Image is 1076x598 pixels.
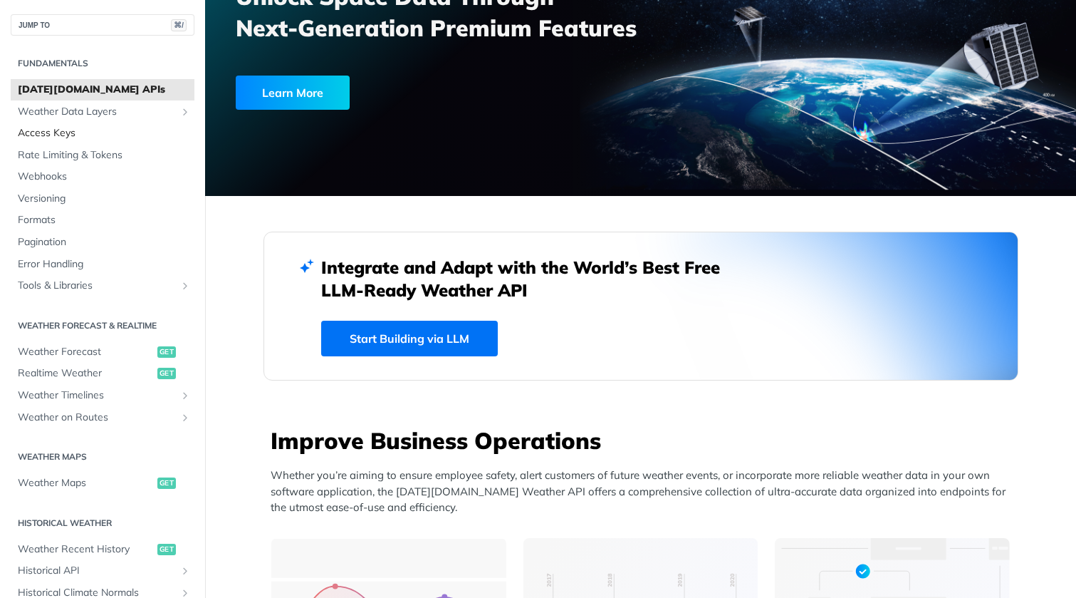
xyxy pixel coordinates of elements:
button: Show subpages for Historical API [179,565,191,577]
a: Start Building via LLM [321,321,498,356]
span: Versioning [18,192,191,206]
span: Pagination [18,235,191,249]
span: get [157,346,176,358]
span: Weather Maps [18,476,154,490]
a: Learn More [236,76,572,110]
span: ⌘/ [171,19,187,31]
span: Weather Timelines [18,388,176,403]
span: Realtime Weather [18,366,154,381]
span: Weather on Routes [18,411,176,425]
button: JUMP TO⌘/ [11,14,194,36]
span: [DATE][DOMAIN_NAME] APIs [18,83,191,97]
a: Weather Data LayersShow subpages for Weather Data Layers [11,101,194,123]
div: Learn More [236,76,350,110]
a: Weather TimelinesShow subpages for Weather Timelines [11,385,194,406]
span: Formats [18,213,191,227]
span: get [157,368,176,379]
button: Show subpages for Tools & Libraries [179,280,191,292]
a: Weather Mapsget [11,473,194,494]
a: Historical APIShow subpages for Historical API [11,560,194,582]
span: Weather Recent History [18,542,154,557]
a: Weather Recent Historyget [11,539,194,560]
span: Tools & Libraries [18,279,176,293]
button: Show subpages for Weather on Routes [179,412,191,423]
a: Formats [11,210,194,231]
a: [DATE][DOMAIN_NAME] APIs [11,79,194,100]
a: Access Keys [11,123,194,144]
a: Tools & LibrariesShow subpages for Tools & Libraries [11,275,194,297]
span: Access Keys [18,126,191,140]
a: Webhooks [11,166,194,187]
a: Error Handling [11,254,194,275]
span: Rate Limiting & Tokens [18,148,191,163]
span: Webhooks [18,170,191,184]
h3: Improve Business Operations [271,425,1018,456]
button: Show subpages for Weather Timelines [179,390,191,401]
button: Show subpages for Weather Data Layers [179,106,191,118]
span: Historical API [18,564,176,578]
h2: Fundamentals [11,57,194,70]
p: Whether you’re aiming to ensure employee safety, alert customers of future weather events, or inc... [271,468,1018,516]
a: Versioning [11,188,194,210]
h2: Weather Forecast & realtime [11,319,194,332]
h2: Historical Weather [11,517,194,530]
h2: Integrate and Adapt with the World’s Best Free LLM-Ready Weather API [321,256,741,301]
span: get [157,544,176,555]
span: Error Handling [18,257,191,272]
a: Rate Limiting & Tokens [11,145,194,166]
a: Weather Forecastget [11,341,194,363]
span: get [157,478,176,489]
h2: Weather Maps [11,450,194,463]
a: Weather on RoutesShow subpages for Weather on Routes [11,407,194,428]
a: Realtime Weatherget [11,363,194,384]
span: Weather Data Layers [18,105,176,119]
a: Pagination [11,232,194,253]
span: Weather Forecast [18,345,154,359]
